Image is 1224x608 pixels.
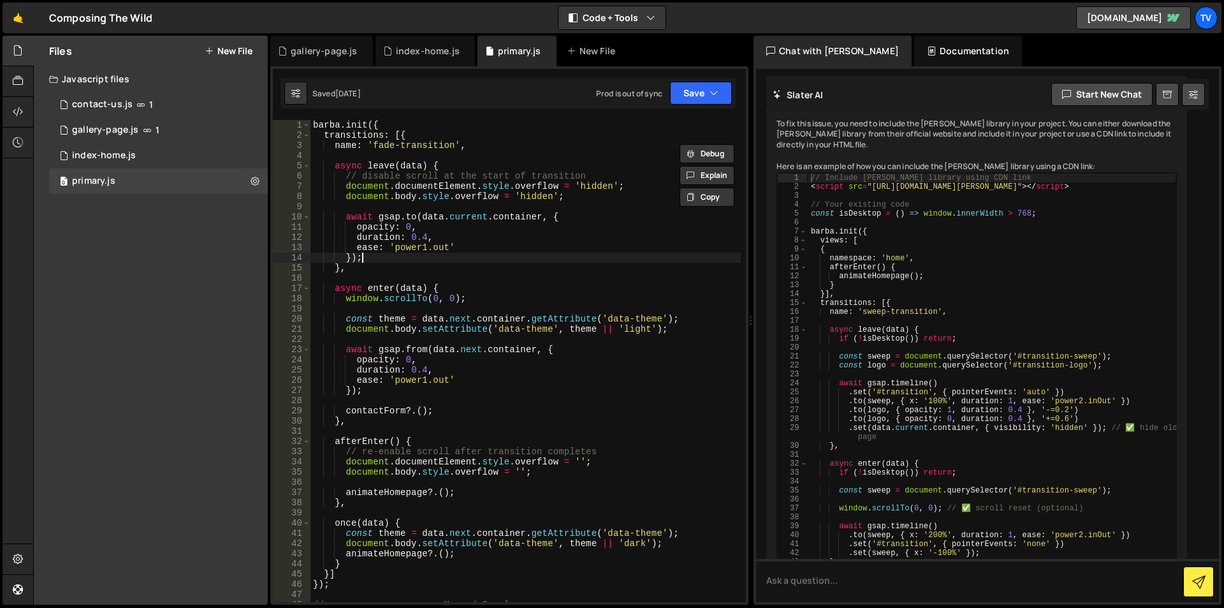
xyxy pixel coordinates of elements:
[778,468,807,477] div: 33
[273,242,310,253] div: 13
[778,263,807,272] div: 11
[778,486,807,495] div: 35
[273,314,310,324] div: 20
[3,3,34,33] a: 🤙
[778,209,807,218] div: 5
[778,343,807,352] div: 20
[149,100,153,110] span: 1
[778,558,807,567] div: 43
[49,44,72,58] h2: Files
[1076,6,1191,29] a: [DOMAIN_NAME]
[778,272,807,281] div: 12
[273,528,310,538] div: 41
[778,459,807,468] div: 32
[396,45,460,57] div: index-home.js
[273,375,310,385] div: 26
[273,579,310,589] div: 46
[778,245,807,254] div: 9
[273,171,310,181] div: 6
[778,504,807,513] div: 37
[778,370,807,379] div: 23
[273,416,310,426] div: 30
[778,290,807,299] div: 14
[778,236,807,245] div: 8
[773,89,824,101] h2: Slater AI
[273,569,310,579] div: 45
[273,222,310,232] div: 11
[778,549,807,558] div: 42
[273,426,310,436] div: 31
[273,406,310,416] div: 29
[273,181,310,191] div: 7
[273,324,310,334] div: 21
[273,293,310,304] div: 18
[778,299,807,308] div: 15
[273,447,310,457] div: 33
[273,487,310,498] div: 37
[778,191,807,200] div: 3
[778,281,807,290] div: 13
[291,45,357,57] div: gallery-page.js
[273,140,310,151] div: 3
[680,166,734,185] button: Explain
[273,212,310,222] div: 10
[273,273,310,283] div: 16
[778,397,807,406] div: 26
[273,130,310,140] div: 2
[778,352,807,361] div: 21
[754,36,912,66] div: Chat with [PERSON_NAME]
[778,254,807,263] div: 10
[680,188,734,207] button: Copy
[49,10,152,26] div: Composing The Wild
[778,477,807,486] div: 34
[778,531,807,540] div: 40
[778,325,807,334] div: 18
[273,120,310,130] div: 1
[273,355,310,365] div: 24
[273,518,310,528] div: 40
[273,436,310,447] div: 32
[778,379,807,388] div: 24
[680,144,734,163] button: Debug
[778,424,807,441] div: 29
[273,467,310,477] div: 35
[273,365,310,375] div: 25
[273,304,310,314] div: 19
[49,117,268,143] div: 15558/44600.js
[778,200,807,209] div: 4
[72,150,136,161] div: index-home.js
[1051,83,1153,106] button: Start new chat
[273,396,310,406] div: 28
[778,388,807,397] div: 25
[273,232,310,242] div: 12
[273,345,310,355] div: 23
[273,549,310,559] div: 43
[670,82,732,105] button: Save
[205,46,252,56] button: New File
[778,495,807,504] div: 36
[273,253,310,263] div: 14
[273,457,310,467] div: 34
[273,202,310,212] div: 9
[34,66,268,92] div: Javascript files
[273,538,310,549] div: 42
[778,308,807,316] div: 16
[273,161,310,171] div: 5
[1195,6,1218,29] a: TV
[60,177,68,188] span: 0
[273,477,310,487] div: 36
[156,125,159,135] span: 1
[778,540,807,549] div: 41
[778,227,807,236] div: 7
[49,92,268,117] div: 15558/41560.js
[558,6,666,29] button: Code + Tools
[778,522,807,531] div: 39
[914,36,1022,66] div: Documentation
[778,361,807,370] div: 22
[273,191,310,202] div: 8
[72,124,138,136] div: gallery-page.js
[778,406,807,415] div: 27
[596,88,662,99] div: Prod is out of sync
[72,175,115,187] div: primary.js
